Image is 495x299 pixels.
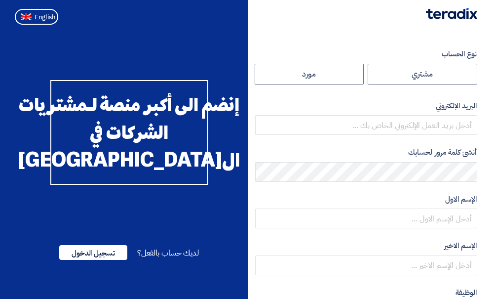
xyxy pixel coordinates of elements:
[255,100,477,112] label: البريد الإلكتروني
[50,80,208,185] div: إنضم الى أكبر منصة لـمشتريات الشركات في ال[GEOGRAPHIC_DATA]
[255,147,477,158] label: أنشئ كلمة مرور لحسابك
[255,287,477,299] label: الوظيفة
[255,48,477,60] label: نوع الحساب
[21,13,32,21] img: en-US.png
[255,209,477,228] input: أدخل الإسم الاول ...
[15,9,58,25] button: English
[255,240,477,252] label: الإسم الاخير
[35,14,55,21] span: English
[59,247,127,259] a: تسجيل الدخول
[59,245,127,260] span: تسجيل الدخول
[137,247,199,259] span: لديك حساب بالفعل؟
[368,64,477,85] label: مشتري
[255,64,364,85] label: مورد
[426,8,477,19] img: Teradix logo
[255,194,477,205] label: الإسم الاول
[255,115,477,135] input: أدخل بريد العمل الإلكتروني الخاص بك ...
[255,256,477,275] input: أدخل الإسم الاخير ...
